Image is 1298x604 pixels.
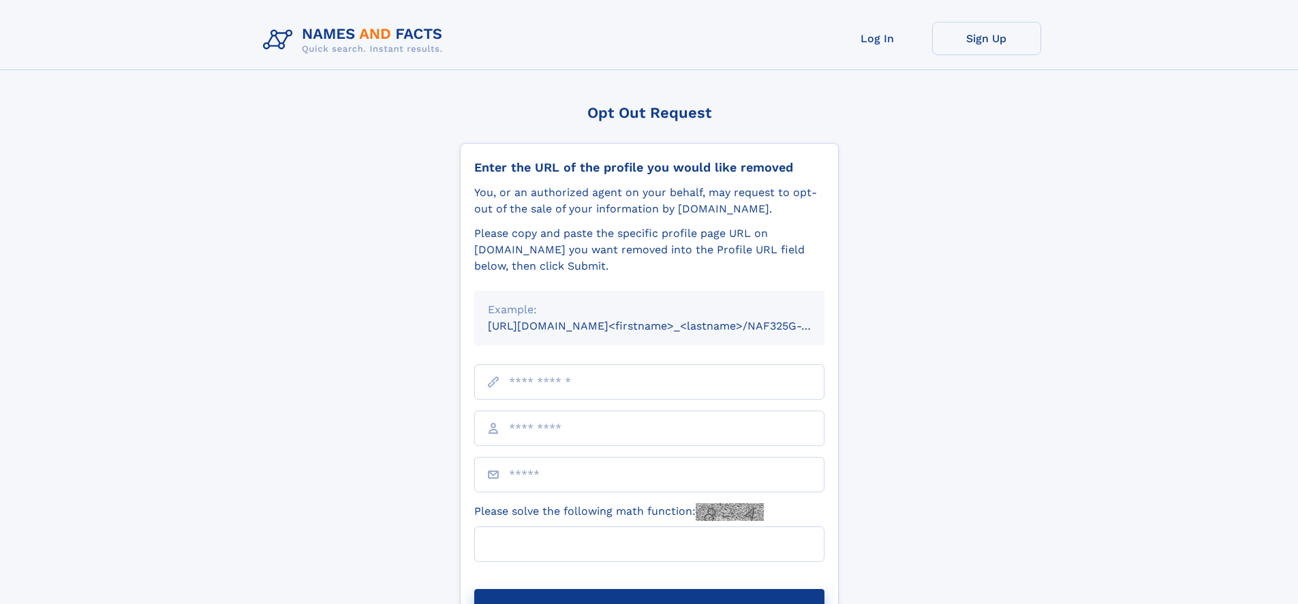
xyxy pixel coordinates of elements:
[474,185,824,217] div: You, or an authorized agent on your behalf, may request to opt-out of the sale of your informatio...
[474,503,764,521] label: Please solve the following math function:
[488,319,850,332] small: [URL][DOMAIN_NAME]<firstname>_<lastname>/NAF325G-xxxxxxxx
[488,302,811,318] div: Example:
[823,22,932,55] a: Log In
[474,160,824,175] div: Enter the URL of the profile you would like removed
[258,22,454,59] img: Logo Names and Facts
[932,22,1041,55] a: Sign Up
[474,225,824,274] div: Please copy and paste the specific profile page URL on [DOMAIN_NAME] you want removed into the Pr...
[460,104,839,121] div: Opt Out Request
